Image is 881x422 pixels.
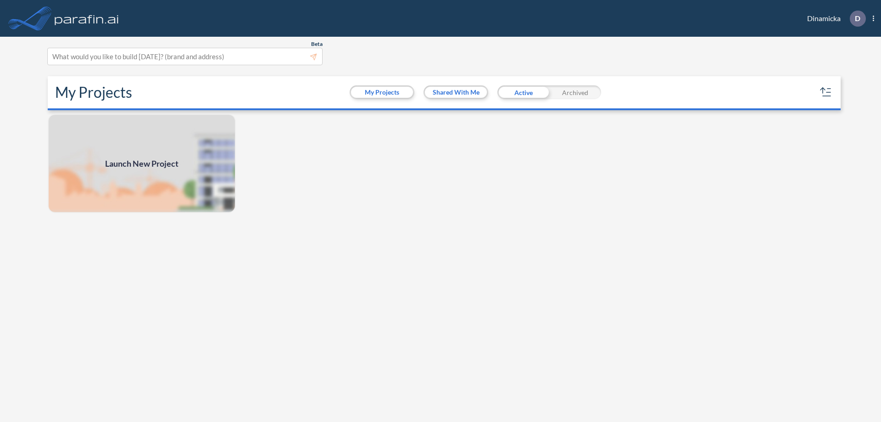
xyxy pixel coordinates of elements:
[48,114,236,213] img: add
[53,9,121,28] img: logo
[311,40,323,48] span: Beta
[105,158,178,170] span: Launch New Project
[351,87,413,98] button: My Projects
[425,87,487,98] button: Shared With Me
[497,85,549,99] div: Active
[855,14,860,23] p: D
[549,85,601,99] div: Archived
[819,85,833,100] button: sort
[55,84,132,101] h2: My Projects
[48,114,236,213] a: Launch New Project
[793,11,874,27] div: Dinamicka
